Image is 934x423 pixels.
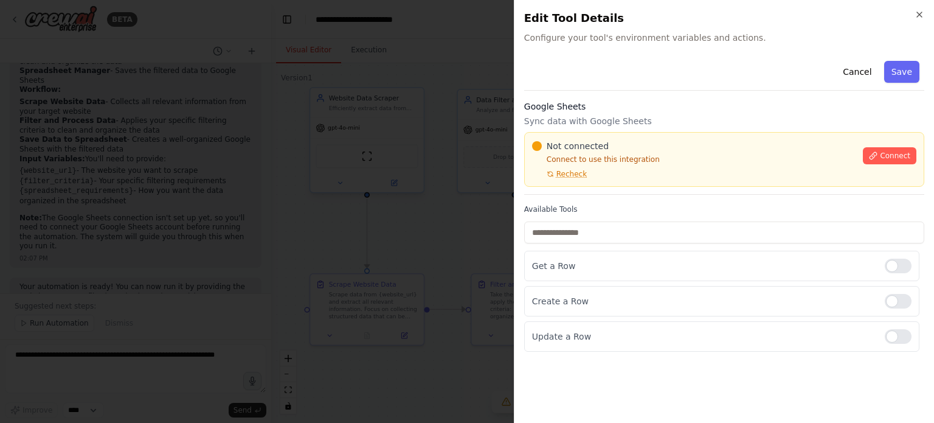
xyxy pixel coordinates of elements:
p: Update a Row [532,330,875,343]
span: Recheck [556,169,587,179]
p: Connect to use this integration [532,155,856,164]
button: Save [884,61,919,83]
span: Connect [880,151,910,161]
p: Create a Row [532,295,875,307]
button: Cancel [835,61,879,83]
button: Recheck [532,169,587,179]
h3: Google Sheets [524,100,924,113]
span: Configure your tool's environment variables and actions. [524,32,924,44]
h2: Edit Tool Details [524,10,924,27]
span: Not connected [547,140,609,152]
p: Get a Row [532,260,875,272]
label: Available Tools [524,205,924,214]
button: Connect [863,147,916,164]
p: Sync data with Google Sheets [524,115,924,127]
